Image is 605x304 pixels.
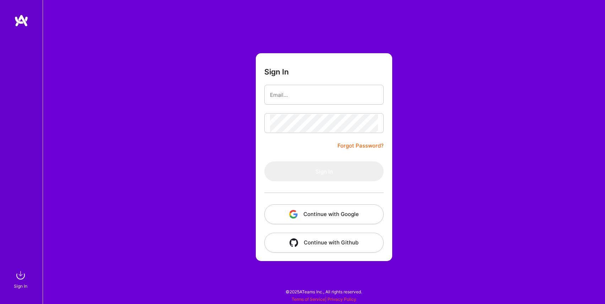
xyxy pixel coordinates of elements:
[328,297,356,302] a: Privacy Policy
[14,14,28,27] img: logo
[264,67,289,76] h3: Sign In
[264,161,384,181] button: Sign In
[43,283,605,300] div: © 2025 ATeams Inc., All rights reserved.
[264,233,384,253] button: Continue with Github
[14,282,27,290] div: Sign In
[13,268,28,282] img: sign in
[337,142,384,150] a: Forgot Password?
[292,297,325,302] a: Terms of Service
[270,86,378,104] input: Email...
[292,297,356,302] span: |
[15,268,28,290] a: sign inSign In
[264,204,384,224] button: Continue with Google
[290,238,298,247] img: icon
[289,210,298,219] img: icon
